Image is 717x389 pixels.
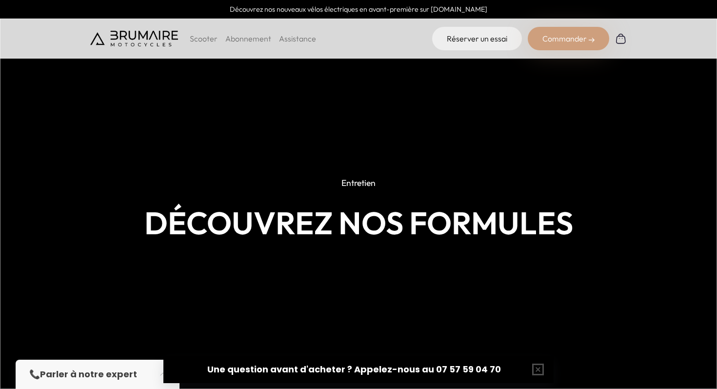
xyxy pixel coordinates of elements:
p: Entretien [334,172,383,194]
img: Panier [615,33,627,44]
img: Brumaire Motocycles [90,31,178,46]
a: Abonnement [225,34,271,43]
h1: Découvrez nos formules [90,205,627,241]
a: Réserver un essai [432,27,522,50]
p: Scooter [190,33,218,44]
div: Commander [528,27,609,50]
img: right-arrow-2.png [589,37,595,43]
a: Assistance [279,34,316,43]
